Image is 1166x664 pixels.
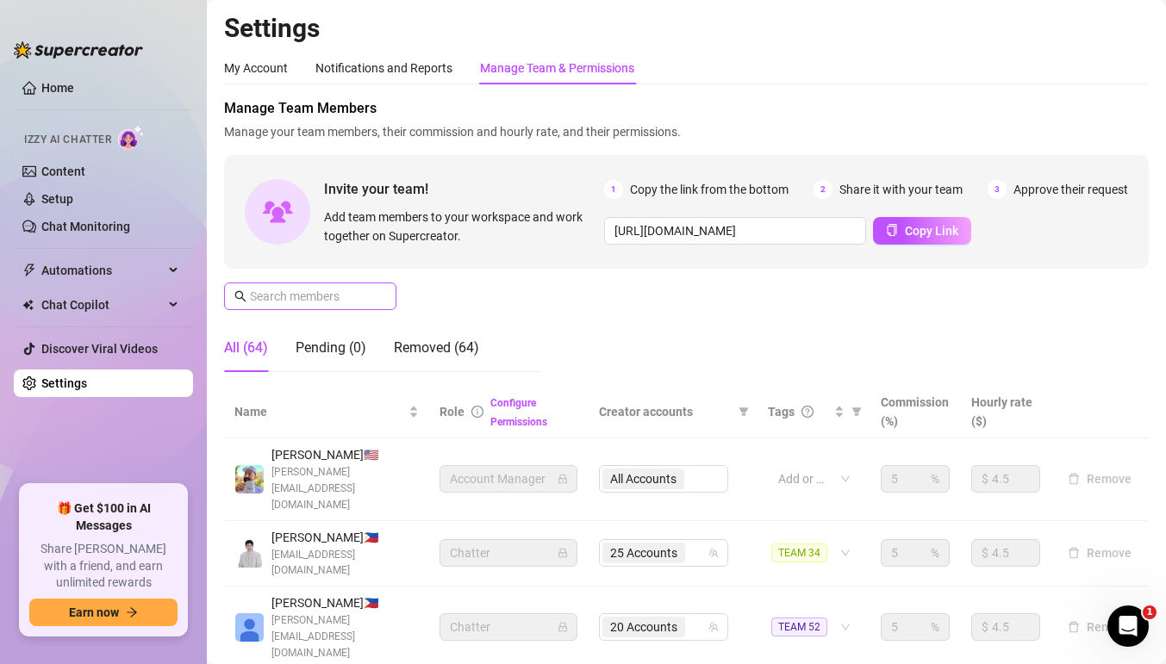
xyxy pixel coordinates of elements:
[224,98,1149,119] span: Manage Team Members
[735,399,752,425] span: filter
[224,338,268,358] div: All (64)
[1061,543,1138,563] button: Remove
[41,81,74,95] a: Home
[739,406,749,417] span: filter
[1061,469,1138,489] button: Remove
[224,122,1149,141] span: Manage your team members, their commission and hourly rate, and their permissions.
[224,386,429,438] th: Name
[450,466,567,492] span: Account Manager
[126,606,138,618] span: arrow-right
[1013,180,1128,199] span: Approve their request
[29,500,178,534] span: 🎁 Get $100 in AI Messages
[29,541,178,592] span: Share [PERSON_NAME] with a friend, and earn unlimited rewards
[870,386,960,438] th: Commission (%)
[471,406,483,418] span: info-circle
[41,257,164,284] span: Automations
[771,543,827,562] span: TEAM 34
[839,180,963,199] span: Share it with your team
[708,622,719,632] span: team
[41,291,164,319] span: Chat Copilot
[610,543,677,562] span: 25 Accounts
[450,540,567,566] span: Chatter
[271,547,419,580] span: [EMAIL_ADDRESS][DOMAIN_NAME]
[558,548,568,558] span: lock
[768,402,795,421] span: Tags
[41,192,73,206] a: Setup
[851,406,862,417] span: filter
[296,338,366,358] div: Pending (0)
[271,528,419,547] span: [PERSON_NAME] 🇵🇭
[480,59,634,78] div: Manage Team & Permissions
[961,386,1051,438] th: Hourly rate ($)
[224,59,288,78] div: My Account
[235,465,264,493] img: Evan Gillis
[41,164,85,178] a: Content
[271,593,419,612] span: [PERSON_NAME] 🇵🇭
[271,445,419,464] span: [PERSON_NAME] 🇺🇸
[602,543,685,563] span: 25 Accounts
[602,617,685,637] span: 20 Accounts
[610,617,677,636] span: 20 Accounts
[41,376,87,390] a: Settings
[41,342,158,356] a: Discover Viral Videos
[22,299,34,311] img: Chat Copilot
[848,399,865,425] span: filter
[490,397,547,428] a: Configure Permissions
[250,287,372,306] input: Search members
[235,539,264,568] img: Paul Andrei Casupanan
[801,406,814,418] span: question-circle
[271,464,419,513] span: [PERSON_NAME][EMAIL_ADDRESS][DOMAIN_NAME]
[604,180,623,199] span: 1
[324,208,597,245] span: Add team members to your workspace and work together on Supercreator.
[29,599,178,626] button: Earn nowarrow-right
[324,178,604,200] span: Invite your team!
[558,622,568,632] span: lock
[234,402,405,421] span: Name
[440,405,465,419] span: Role
[771,617,827,636] span: TEAM 52
[224,12,1149,45] h2: Settings
[886,224,898,236] span: copy
[450,614,567,640] span: Chatter
[22,264,36,277] span: thunderbolt
[118,125,145,150] img: AI Chatter
[14,41,143,59] img: logo-BBDzfeDw.svg
[708,548,719,558] span: team
[814,180,832,199] span: 2
[394,338,479,358] div: Removed (64)
[271,612,419,661] span: [PERSON_NAME][EMAIL_ADDRESS][DOMAIN_NAME]
[235,613,264,642] img: Katrina Mendiola
[1143,605,1157,619] span: 1
[1107,605,1149,647] iframe: Intercom live chat
[69,605,119,619] span: Earn now
[24,132,111,148] span: Izzy AI Chatter
[905,224,958,238] span: Copy Link
[988,180,1007,199] span: 3
[873,217,971,245] button: Copy Link
[1061,617,1138,637] button: Remove
[630,180,789,199] span: Copy the link from the bottom
[558,474,568,484] span: lock
[41,220,130,233] a: Chat Monitoring
[315,59,452,78] div: Notifications and Reports
[234,290,246,302] span: search
[599,402,732,421] span: Creator accounts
